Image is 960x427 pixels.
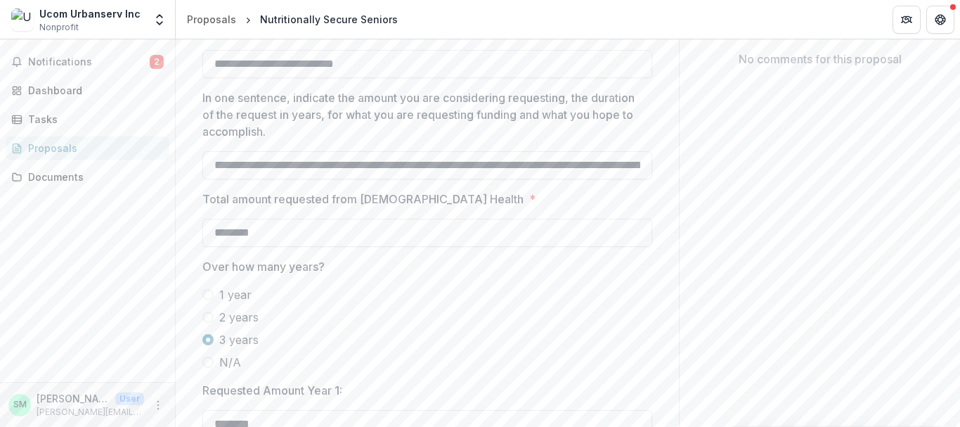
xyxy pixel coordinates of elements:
span: 1 year [219,286,252,303]
p: No comments for this proposal [739,51,902,68]
p: [PERSON_NAME][EMAIL_ADDRESS][DOMAIN_NAME] [37,406,144,419]
button: Partners [893,6,921,34]
img: Ucom Urbanserv Inc [11,8,34,31]
div: Nutritionally Secure Seniors [260,12,398,27]
p: [PERSON_NAME] [37,391,110,406]
div: Documents [28,170,158,184]
a: Proposals [181,9,242,30]
button: Notifications2 [6,51,169,73]
span: 3 years [219,331,259,348]
button: More [150,397,167,414]
div: Tasks [28,112,158,127]
span: Nonprofit [39,21,79,34]
a: Dashboard [6,79,169,102]
span: 2 [150,55,164,69]
span: N/A [219,354,241,371]
div: Sara Mitchell [13,400,27,409]
div: Proposals [187,12,236,27]
p: Requested Amount Year 1: [202,382,342,399]
p: Over how many years? [202,258,325,275]
a: Documents [6,165,169,189]
button: Get Help [926,6,954,34]
div: Proposals [28,141,158,155]
p: Total amount requested from [DEMOGRAPHIC_DATA] Health [202,191,524,208]
nav: breadcrumb [181,9,403,30]
a: Tasks [6,108,169,131]
button: Open entity switcher [150,6,169,34]
p: In one sentence, indicate the amount you are considering requesting, the duration of the request ... [202,89,644,140]
div: Dashboard [28,83,158,98]
span: Notifications [28,56,150,68]
p: User [115,393,144,405]
a: Proposals [6,136,169,160]
div: Ucom Urbanserv Inc [39,6,141,21]
span: 2 years [219,309,259,326]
